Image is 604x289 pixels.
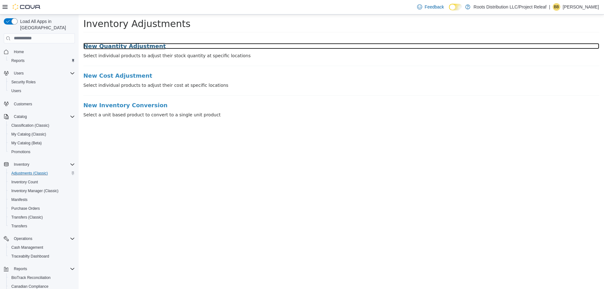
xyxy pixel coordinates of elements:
[9,139,75,147] span: My Catalog (Beta)
[14,162,29,167] span: Inventory
[9,170,50,177] a: Adjustments (Classic)
[11,254,49,259] span: Traceabilty Dashboard
[11,88,21,93] span: Users
[5,58,521,64] a: New Cost Adjustment
[11,224,27,229] span: Transfers
[9,253,75,260] span: Traceabilty Dashboard
[11,113,75,120] span: Catalog
[11,48,75,56] span: Home
[6,139,77,147] button: My Catalog (Beta)
[9,57,75,64] span: Reports
[1,234,77,243] button: Operations
[9,131,75,138] span: My Catalog (Classic)
[11,206,40,211] span: Purchase Orders
[9,122,52,129] a: Classification (Classic)
[9,214,75,221] span: Transfers (Classic)
[415,1,446,13] a: Feedback
[9,196,75,203] span: Manifests
[11,80,36,85] span: Security Roles
[9,87,24,95] a: Users
[1,69,77,78] button: Users
[1,160,77,169] button: Inventory
[9,131,49,138] a: My Catalog (Classic)
[9,214,45,221] a: Transfers (Classic)
[11,197,27,202] span: Manifests
[14,71,24,76] span: Users
[6,121,77,130] button: Classification (Classic)
[6,243,77,252] button: Cash Management
[9,205,75,212] span: Purchase Orders
[9,57,27,64] a: Reports
[6,204,77,213] button: Purchase Orders
[9,222,30,230] a: Transfers
[14,102,32,107] span: Customers
[11,149,31,154] span: Promotions
[11,235,35,242] button: Operations
[6,78,77,86] button: Security Roles
[6,186,77,195] button: Inventory Manager (Classic)
[6,178,77,186] button: Inventory Count
[11,100,35,108] a: Customers
[6,56,77,65] button: Reports
[5,68,521,74] p: Select individual products to adjust their cost at specific locations
[9,253,52,260] a: Traceabilty Dashboard
[11,113,29,120] button: Catalog
[9,187,75,195] span: Inventory Manager (Classic)
[11,215,43,220] span: Transfers (Classic)
[11,171,48,176] span: Adjustments (Classic)
[1,112,77,121] button: Catalog
[6,147,77,156] button: Promotions
[6,86,77,95] button: Users
[14,114,27,119] span: Catalog
[5,97,521,104] p: Select a unit based product to convert to a single unit product
[11,275,51,280] span: BioTrack Reconciliation
[563,3,599,11] p: [PERSON_NAME]
[554,3,559,11] span: BB
[9,87,75,95] span: Users
[14,266,27,271] span: Reports
[549,3,550,11] p: |
[11,69,75,77] span: Users
[11,100,75,108] span: Customers
[11,284,48,289] span: Canadian Compliance
[11,161,75,168] span: Inventory
[11,69,26,77] button: Users
[9,274,75,281] span: BioTrack Reconciliation
[9,244,46,251] a: Cash Management
[9,187,61,195] a: Inventory Manager (Classic)
[11,265,75,273] span: Reports
[9,78,75,86] span: Security Roles
[1,47,77,56] button: Home
[11,265,30,273] button: Reports
[9,244,75,251] span: Cash Management
[6,213,77,222] button: Transfers (Classic)
[6,169,77,178] button: Adjustments (Classic)
[11,48,26,56] a: Home
[5,38,521,45] p: Select individual products to adjust their stock quantity at specific locations
[9,205,42,212] a: Purchase Orders
[6,195,77,204] button: Manifests
[473,3,546,11] p: Roots Distribution LLC/Project Releaf
[9,78,38,86] a: Security Roles
[9,222,75,230] span: Transfers
[6,222,77,231] button: Transfers
[6,252,77,261] button: Traceabilty Dashboard
[449,4,462,10] input: Dark Mode
[553,3,560,11] div: Breyanna Bright
[9,196,30,203] a: Manifests
[9,148,33,156] a: Promotions
[6,273,77,282] button: BioTrack Reconciliation
[9,170,75,177] span: Adjustments (Classic)
[9,178,41,186] a: Inventory Count
[11,141,42,146] span: My Catalog (Beta)
[11,58,25,63] span: Reports
[5,88,521,94] a: New Inventory Conversion
[1,264,77,273] button: Reports
[5,4,112,15] span: Inventory Adjustments
[14,49,24,54] span: Home
[9,122,75,129] span: Classification (Classic)
[5,29,521,35] a: New Quantity Adjustment
[11,132,46,137] span: My Catalog (Classic)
